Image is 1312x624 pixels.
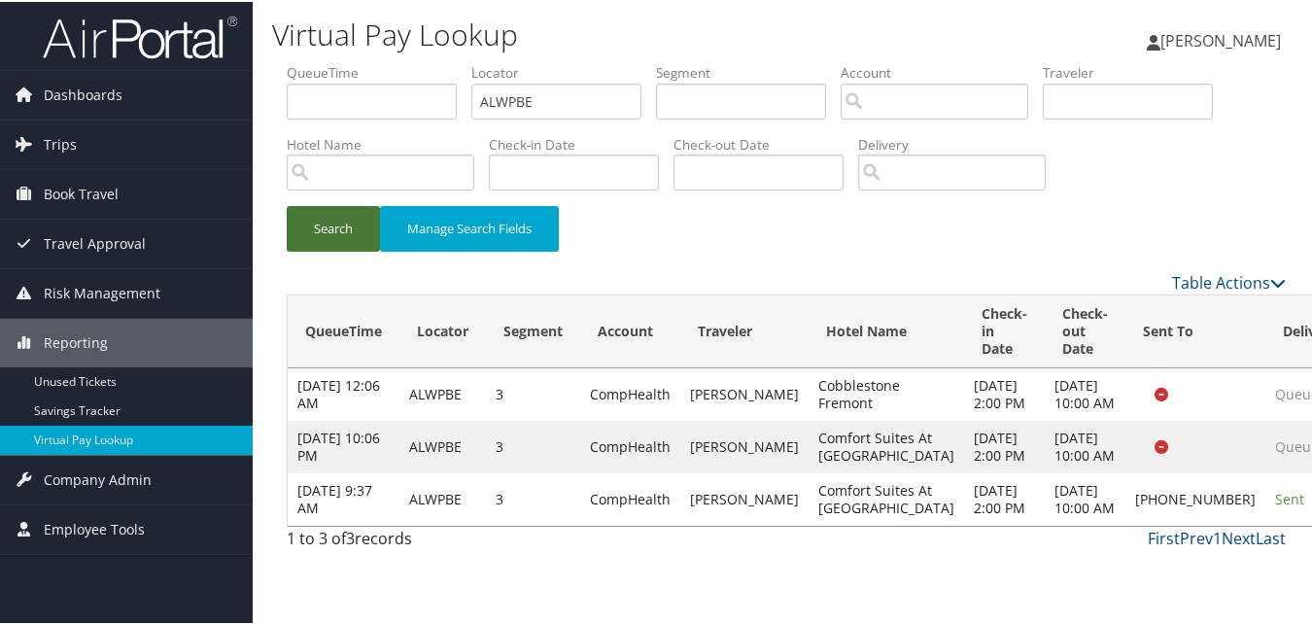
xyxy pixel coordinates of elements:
[486,294,580,366] th: Segment: activate to sort column ascending
[673,133,858,153] label: Check-out Date
[287,61,471,81] label: QueueTime
[44,119,77,167] span: Trips
[346,526,355,547] span: 3
[1222,526,1256,547] a: Next
[1045,471,1125,524] td: [DATE] 10:00 AM
[809,419,964,471] td: Comfort Suites At [GEOGRAPHIC_DATA]
[580,366,680,419] td: CompHealth
[964,294,1045,366] th: Check-in Date: activate to sort column ascending
[809,471,964,524] td: Comfort Suites At [GEOGRAPHIC_DATA]
[1147,10,1300,68] a: [PERSON_NAME]
[272,13,957,53] h1: Virtual Pay Lookup
[44,267,160,316] span: Risk Management
[1125,471,1265,524] td: [PHONE_NUMBER]
[399,419,486,471] td: ALWPBE
[680,419,809,471] td: [PERSON_NAME]
[1275,488,1304,506] span: Sent
[1045,366,1125,419] td: [DATE] 10:00 AM
[964,471,1045,524] td: [DATE] 2:00 PM
[486,419,580,471] td: 3
[680,366,809,419] td: [PERSON_NAME]
[287,204,380,250] button: Search
[44,218,146,266] span: Travel Approval
[471,61,656,81] label: Locator
[287,133,489,153] label: Hotel Name
[1180,526,1213,547] a: Prev
[489,133,673,153] label: Check-in Date
[288,471,399,524] td: [DATE] 9:37 AM
[44,317,108,365] span: Reporting
[809,294,964,366] th: Hotel Name: activate to sort column ascending
[964,366,1045,419] td: [DATE] 2:00 PM
[580,419,680,471] td: CompHealth
[44,69,122,118] span: Dashboards
[656,61,841,81] label: Segment
[1172,270,1286,292] a: Table Actions
[580,294,680,366] th: Account: activate to sort column ascending
[580,471,680,524] td: CompHealth
[809,366,964,419] td: Cobblestone Fremont
[1256,526,1286,547] a: Last
[841,61,1043,81] label: Account
[399,294,486,366] th: Locator: activate to sort column ascending
[680,294,809,366] th: Traveler: activate to sort column ascending
[399,471,486,524] td: ALWPBE
[486,366,580,419] td: 3
[44,454,152,503] span: Company Admin
[680,471,809,524] td: [PERSON_NAME]
[1125,294,1265,366] th: Sent To: activate to sort column ascending
[486,471,580,524] td: 3
[858,133,1060,153] label: Delivery
[380,204,559,250] button: Manage Search Fields
[964,419,1045,471] td: [DATE] 2:00 PM
[1160,28,1281,50] span: [PERSON_NAME]
[288,294,399,366] th: QueueTime: activate to sort column descending
[44,168,119,217] span: Book Travel
[1148,526,1180,547] a: First
[1045,294,1125,366] th: Check-out Date: activate to sort column ascending
[288,419,399,471] td: [DATE] 10:06 PM
[399,366,486,419] td: ALWPBE
[1213,526,1222,547] a: 1
[287,525,515,558] div: 1 to 3 of records
[43,13,237,58] img: airportal-logo.png
[1045,419,1125,471] td: [DATE] 10:00 AM
[288,366,399,419] td: [DATE] 12:06 AM
[44,503,145,552] span: Employee Tools
[1043,61,1227,81] label: Traveler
